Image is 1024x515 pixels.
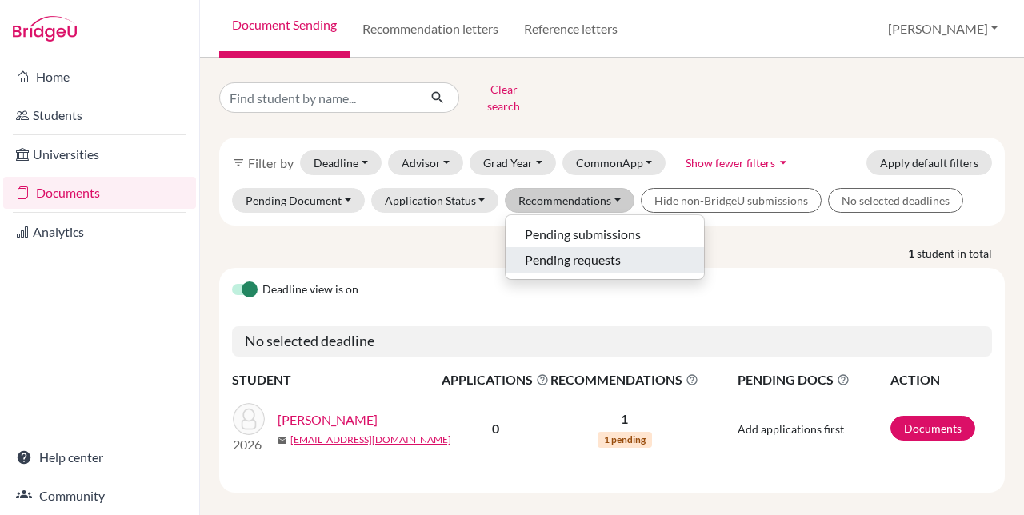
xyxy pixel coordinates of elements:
[278,436,287,445] span: mail
[232,326,992,357] h5: No selected deadline
[3,99,196,131] a: Students
[525,225,641,244] span: Pending submissions
[550,370,698,389] span: RECOMMENDATIONS
[459,77,548,118] button: Clear search
[3,441,196,473] a: Help center
[3,138,196,170] a: Universities
[890,369,992,390] th: ACTION
[686,156,775,170] span: Show fewer filters
[219,82,418,113] input: Find student by name...
[13,16,77,42] img: Bridge-U
[562,150,666,175] button: CommonApp
[525,250,621,269] span: Pending requests
[442,370,549,389] span: APPLICATIONS
[262,281,358,300] span: Deadline view is on
[917,245,1005,261] span: student in total
[248,155,294,170] span: Filter by
[3,216,196,248] a: Analytics
[278,410,378,429] a: [PERSON_NAME]
[505,214,705,280] div: Recommendations
[550,409,698,429] p: 1
[232,369,441,390] th: STUDENT
[738,370,889,389] span: PENDING DOCS
[232,156,245,169] i: filter_list
[881,14,1005,44] button: [PERSON_NAME]
[506,247,704,273] button: Pending requests
[866,150,992,175] button: Apply default filters
[300,150,382,175] button: Deadline
[505,188,634,213] button: Recommendations
[738,422,844,436] span: Add applications first
[775,154,791,170] i: arrow_drop_down
[233,403,265,435] img: Sharma, Shimona
[492,421,499,436] b: 0
[672,150,805,175] button: Show fewer filtersarrow_drop_down
[828,188,963,213] button: No selected deadlines
[388,150,464,175] button: Advisor
[3,177,196,209] a: Documents
[890,416,975,441] a: Documents
[290,433,451,447] a: [EMAIL_ADDRESS][DOMAIN_NAME]
[3,480,196,512] a: Community
[598,432,652,448] span: 1 pending
[233,435,265,454] p: 2026
[641,188,822,213] button: Hide non-BridgeU submissions
[232,188,365,213] button: Pending Document
[470,150,556,175] button: Grad Year
[3,61,196,93] a: Home
[371,188,499,213] button: Application Status
[908,245,917,261] strong: 1
[506,222,704,247] button: Pending submissions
